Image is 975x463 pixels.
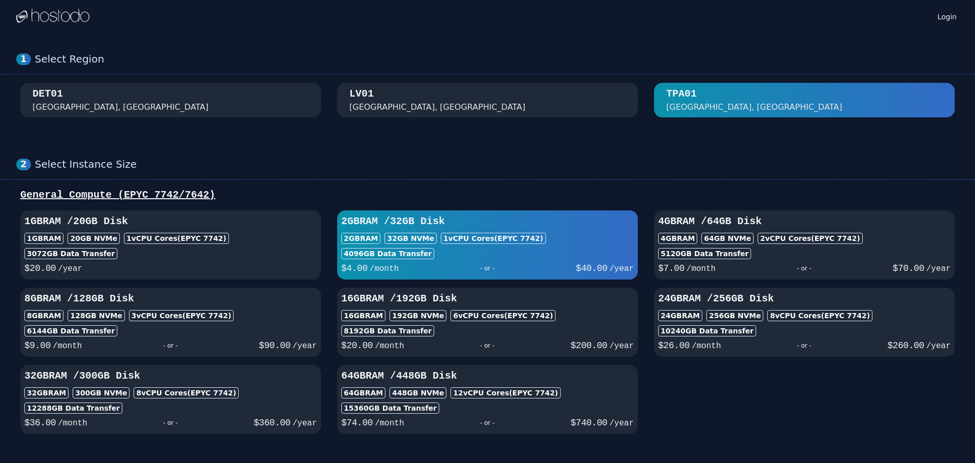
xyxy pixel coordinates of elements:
[337,288,638,357] button: 16GBRAM /192GB Disk16GBRAM192GB NVMe6vCPU Cores(EPYC 7742)8192GB Data Transfer$20.00/month- or -$...
[935,10,959,22] a: Login
[35,53,959,66] div: Select Region
[87,416,254,430] div: - or -
[404,338,571,353] div: - or -
[341,263,368,273] span: $ 4.00
[658,310,702,321] div: 24GB RAM
[134,387,239,398] div: 8 vCPU Cores (EPYC 7742)
[341,233,380,244] div: 2GB RAM
[576,263,607,273] span: $ 40.00
[658,248,751,259] div: 5120 GB Data Transfer
[24,403,122,414] div: 12288 GB Data Transfer
[654,83,955,117] button: TPA01 [GEOGRAPHIC_DATA], [GEOGRAPHIC_DATA]
[53,342,82,351] span: /month
[337,210,638,280] button: 2GBRAM /32GB Disk2GBRAM32GB NVMe1vCPU Cores(EPYC 7742)4096GB Data Transfer$4.00/month- or -$40.00...
[32,87,63,101] div: DET01
[337,365,638,434] button: 64GBRAM /448GB Disk64GBRAM448GB NVMe12vCPU Cores(EPYC 7742)15360GB Data Transfer$74.00/month- or ...
[888,341,924,351] span: $ 260.00
[926,264,951,273] span: /year
[20,210,321,280] button: 1GBRAM /20GB Disk1GBRAM20GB NVMe1vCPU Cores(EPYC 7742)3072GB Data Transfer$20.00/year
[24,214,317,229] h3: 1GB RAM / 20 GB Disk
[341,325,434,336] div: 8192 GB Data Transfer
[349,101,526,113] div: [GEOGRAPHIC_DATA], [GEOGRAPHIC_DATA]
[441,233,546,244] div: 1 vCPU Cores (EPYC 7742)
[706,310,763,321] div: 256 GB NVMe
[16,188,959,202] div: General Compute (EPYC 7742/7642)
[341,310,385,321] div: 16GB RAM
[24,263,56,273] span: $ 20.00
[341,341,373,351] span: $ 20.00
[68,310,124,321] div: 128 GB NVMe
[292,342,317,351] span: /year
[658,341,690,351] span: $ 26.00
[370,264,399,273] span: /month
[292,419,317,428] span: /year
[893,263,924,273] span: $ 70.00
[687,264,716,273] span: /month
[20,288,321,357] button: 8GBRAM /128GB Disk8GBRAM128GB NVMe3vCPU Cores(EPYC 7742)6144GB Data Transfer$9.00/month- or -$90....
[16,159,31,170] div: 2
[341,403,439,414] div: 15360 GB Data Transfer
[399,261,575,275] div: - or -
[82,338,258,353] div: - or -
[24,248,117,259] div: 3072 GB Data Transfer
[721,338,888,353] div: - or -
[658,214,951,229] h3: 4GB RAM / 64 GB Disk
[20,365,321,434] button: 32GBRAM /300GB Disk32GBRAM300GB NVMe8vCPU Cores(EPYC 7742)12288GB Data Transfer$36.00/month- or -...
[450,310,556,321] div: 6 vCPU Cores (EPYC 7742)
[341,418,373,428] span: $ 74.00
[58,264,82,273] span: /year
[658,292,951,306] h3: 24GB RAM / 256 GB Disk
[404,416,571,430] div: - or -
[375,419,404,428] span: /month
[35,158,959,171] div: Select Instance Size
[341,214,634,229] h3: 2GB RAM / 32 GB Disk
[16,9,89,24] img: Logo
[341,369,634,383] h3: 64GB RAM / 448 GB Disk
[24,369,317,383] h3: 32GB RAM / 300 GB Disk
[24,310,63,321] div: 8GB RAM
[666,87,697,101] div: TPA01
[341,248,434,259] div: 4096 GB Data Transfer
[389,387,446,398] div: 448 GB NVMe
[254,418,290,428] span: $ 360.00
[24,233,63,244] div: 1GB RAM
[666,101,842,113] div: [GEOGRAPHIC_DATA], [GEOGRAPHIC_DATA]
[20,83,321,117] button: DET01 [GEOGRAPHIC_DATA], [GEOGRAPHIC_DATA]
[654,288,955,357] button: 24GBRAM /256GB Disk24GBRAM256GB NVMe8vCPU Cores(EPYC 7742)10240GB Data Transfer$26.00/month- or -...
[259,341,290,351] span: $ 90.00
[73,387,129,398] div: 300 GB NVMe
[129,310,234,321] div: 3 vCPU Cores (EPYC 7742)
[24,341,51,351] span: $ 9.00
[571,418,607,428] span: $ 740.00
[926,342,951,351] span: /year
[24,292,317,306] h3: 8GB RAM / 128 GB Disk
[124,233,229,244] div: 1 vCPU Cores (EPYC 7742)
[24,325,117,336] div: 6144 GB Data Transfer
[68,233,120,244] div: 20 GB NVMe
[571,341,607,351] span: $ 200.00
[337,83,638,117] button: LV01 [GEOGRAPHIC_DATA], [GEOGRAPHIC_DATA]
[658,233,697,244] div: 4GB RAM
[24,418,56,428] span: $ 36.00
[375,342,404,351] span: /month
[384,233,437,244] div: 32 GB NVMe
[16,53,31,65] div: 1
[654,210,955,280] button: 4GBRAM /64GB Disk4GBRAM64GB NVMe2vCPU Cores(EPYC 7742)5120GB Data Transfer$7.00/month- or -$70.00...
[24,387,69,398] div: 32GB RAM
[450,387,560,398] div: 12 vCPU Cores (EPYC 7742)
[658,263,685,273] span: $ 7.00
[758,233,863,244] div: 2 vCPU Cores (EPYC 7742)
[701,233,754,244] div: 64 GB NVMe
[58,419,87,428] span: /month
[389,310,446,321] div: 192 GB NVMe
[32,101,209,113] div: [GEOGRAPHIC_DATA], [GEOGRAPHIC_DATA]
[341,292,634,306] h3: 16GB RAM / 192 GB Disk
[767,310,872,321] div: 8 vCPU Cores (EPYC 7742)
[692,342,721,351] span: /month
[716,261,892,275] div: - or -
[658,325,756,336] div: 10240 GB Data Transfer
[349,87,374,101] div: LV01
[609,419,634,428] span: /year
[609,342,634,351] span: /year
[341,387,385,398] div: 64GB RAM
